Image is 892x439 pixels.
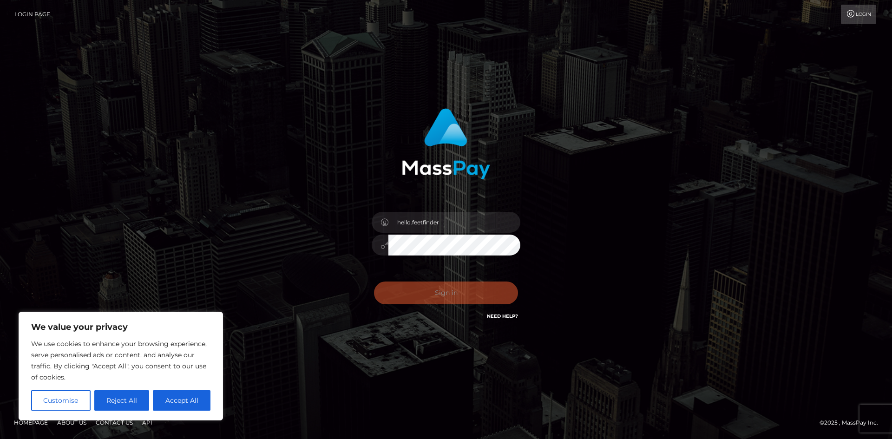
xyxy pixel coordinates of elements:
[10,415,52,430] a: Homepage
[92,415,137,430] a: Contact Us
[402,108,490,179] img: MassPay Login
[138,415,156,430] a: API
[31,321,210,333] p: We value your privacy
[153,390,210,411] button: Accept All
[487,313,518,319] a: Need Help?
[14,5,50,24] a: Login Page
[388,212,520,233] input: Username...
[31,390,91,411] button: Customise
[53,415,90,430] a: About Us
[31,338,210,383] p: We use cookies to enhance your browsing experience, serve personalised ads or content, and analys...
[820,418,885,428] div: © 2025 , MassPay Inc.
[841,5,876,24] a: Login
[19,312,223,420] div: We value your privacy
[94,390,150,411] button: Reject All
